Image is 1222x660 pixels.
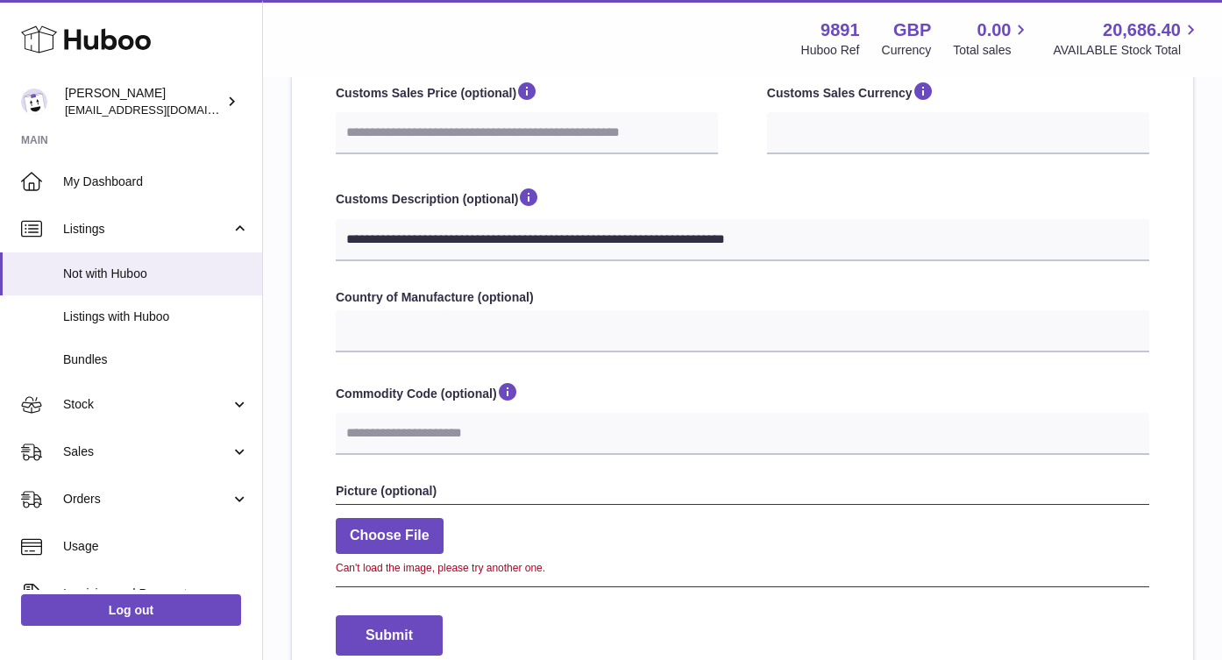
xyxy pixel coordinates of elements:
label: Customs Description (optional) [336,186,1149,214]
label: Commodity Code (optional) [336,380,1149,408]
img: ro@thebitterclub.co.uk [21,89,47,115]
span: 0.00 [977,18,1012,42]
div: Can't load the image, please try another one. [336,561,1149,575]
span: Bundles [63,351,249,368]
button: Submit [336,615,443,656]
a: 20,686.40 AVAILABLE Stock Total [1053,18,1201,59]
span: Not with Huboo [63,266,249,282]
div: Currency [882,42,932,59]
span: Sales [63,444,231,460]
label: Country of Manufacture (optional) [336,289,1149,306]
span: My Dashboard [63,174,249,190]
span: Listings with Huboo [63,309,249,325]
span: Listings [63,221,231,238]
a: 0.00 Total sales [953,18,1031,59]
span: Choose File [336,518,444,554]
span: [EMAIL_ADDRESS][DOMAIN_NAME] [65,103,258,117]
span: Invoicing and Payments [63,585,231,602]
span: 20,686.40 [1103,18,1181,42]
a: Log out [21,594,241,626]
label: Customs Sales Currency [767,80,1149,108]
label: Picture (optional) [336,483,1149,500]
span: AVAILABLE Stock Total [1053,42,1201,59]
span: Total sales [953,42,1031,59]
strong: GBP [893,18,931,42]
span: Orders [63,491,231,507]
div: [PERSON_NAME] [65,85,223,118]
div: Huboo Ref [801,42,860,59]
label: Customs Sales Price (optional) [336,80,718,108]
span: Stock [63,396,231,413]
strong: 9891 [821,18,860,42]
span: Usage [63,538,249,555]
